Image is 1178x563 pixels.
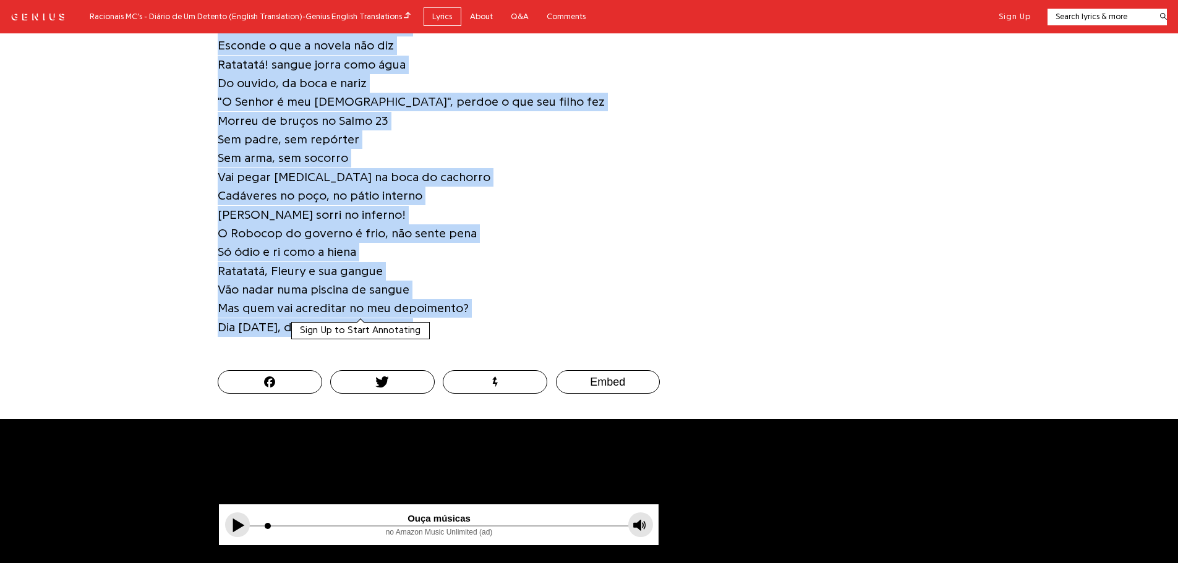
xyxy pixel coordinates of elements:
button: Post this Song on Facebook [218,370,322,394]
a: Lyrics [424,7,461,27]
button: Sign Up [999,11,1031,22]
a: About [461,7,502,27]
a: Comments [538,7,595,27]
div: Racionais MC’s - Diário de Um Detento (English Translation) - Genius English Translations [90,10,411,23]
button: Tweet this Song [330,370,435,394]
button: Sign Up to Start Annotating [291,322,430,339]
iframe: Tonefuse player [219,504,659,545]
button: Embed [556,370,660,394]
input: Search lyrics & more [1048,11,1152,23]
a: Q&A [502,7,538,27]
